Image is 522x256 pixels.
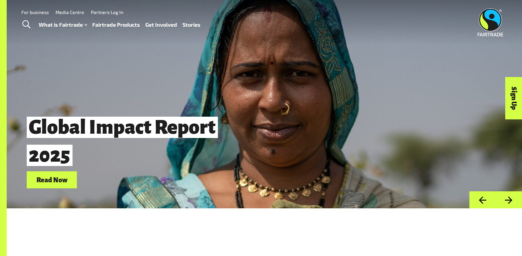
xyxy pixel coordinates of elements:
[27,117,218,166] span: Global Impact Report 2025
[18,16,34,33] a: Toggle Search
[145,20,177,30] a: Get Involved
[92,20,140,30] a: Fairtrade Products
[182,20,201,30] a: Stories
[27,171,77,188] a: Read Now
[496,191,522,208] button: Next
[469,191,496,208] button: Previous
[55,9,84,15] a: Media Centre
[478,8,503,36] img: Fairtrade Australia New Zealand logo
[91,9,123,15] a: Partners Log In
[39,20,87,30] a: What is Fairtrade
[21,9,49,15] a: For business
